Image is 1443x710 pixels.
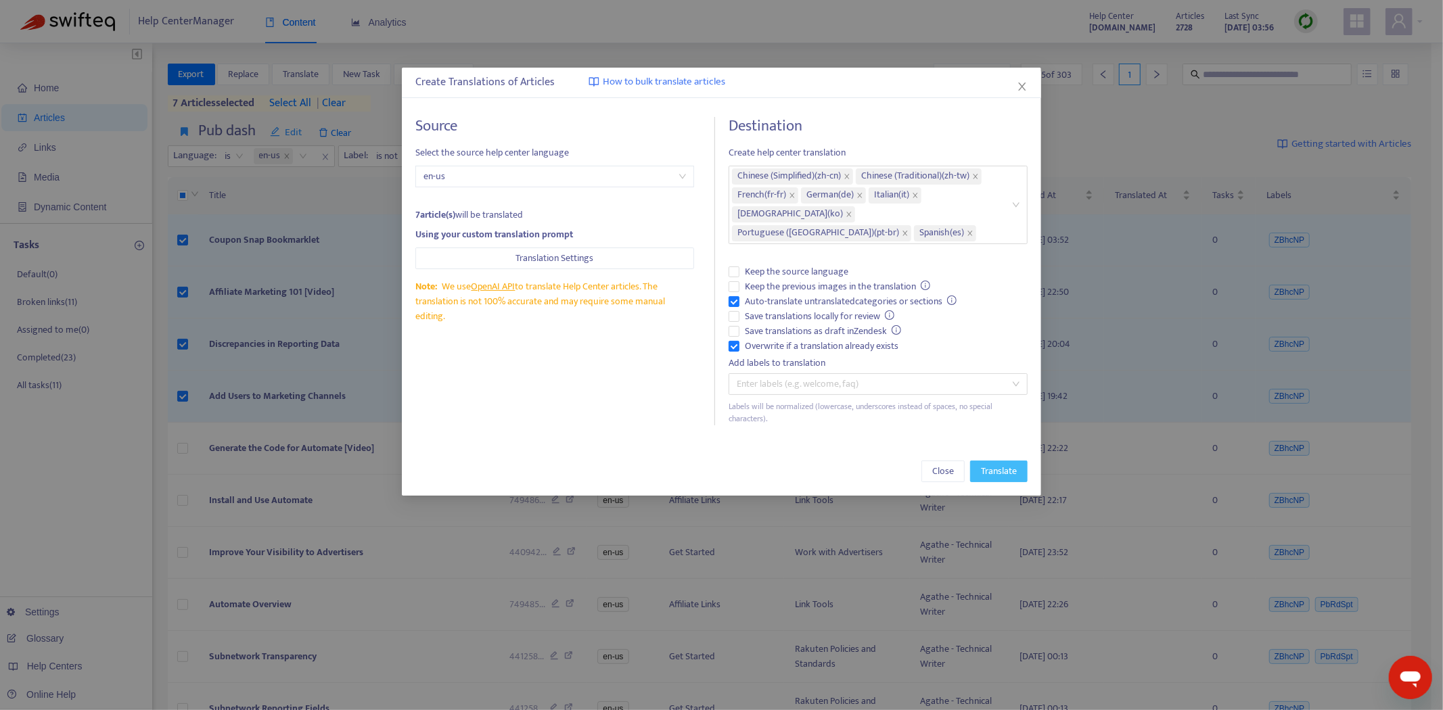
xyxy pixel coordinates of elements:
[423,166,686,187] span: en-us
[415,208,694,222] div: will be translated
[972,173,979,180] span: close
[1015,79,1030,94] button: Close
[729,117,1028,135] h4: Destination
[415,74,1028,91] div: Create Translations of Articles
[874,187,909,204] span: Italian ( it )
[912,192,919,199] span: close
[737,206,843,222] span: [DEMOGRAPHIC_DATA] ( ko )
[892,325,901,335] span: info-circle
[729,400,1028,426] div: Labels will be normalized (lowercase, underscores instead of spaces, no special characters).
[415,207,455,222] strong: 7 article(s)
[729,356,1028,371] div: Add labels to translation
[737,187,786,204] span: French ( fr-fr )
[885,310,894,320] span: info-circle
[739,279,936,294] span: Keep the previous images in the translation
[1389,656,1432,699] iframe: Button to launch messaging window
[603,74,725,90] span: How to bulk translate articles
[902,230,909,237] span: close
[415,145,694,160] span: Select the source help center language
[472,279,516,294] a: OpenAI API
[846,211,852,218] span: close
[737,168,841,185] span: Chinese (Simplified) ( zh-cn )
[415,279,694,324] div: We use to translate Help Center articles. The translation is not 100% accurate and may require so...
[967,230,974,237] span: close
[789,192,796,199] span: close
[739,264,854,279] span: Keep the source language
[739,309,900,324] span: Save translations locally for review
[415,227,694,242] div: Using your custom translation prompt
[589,76,599,87] img: image-link
[415,117,694,135] h4: Source
[919,225,964,241] span: Spanish ( es )
[415,279,437,294] span: Note:
[739,324,907,339] span: Save translations as draft in Zendesk
[729,145,1028,160] span: Create help center translation
[921,460,965,482] button: Close
[947,295,957,305] span: info-circle
[589,74,725,90] a: How to bulk translate articles
[970,460,1028,482] button: Translate
[921,281,930,290] span: info-circle
[861,168,969,185] span: Chinese (Traditional) ( zh-tw )
[516,251,593,266] span: Translation Settings
[737,225,899,241] span: Portuguese ([GEOGRAPHIC_DATA]) ( pt-br )
[981,464,1017,479] span: Translate
[739,294,963,309] span: Auto-translate untranslated categories or sections
[932,464,954,479] span: Close
[739,339,904,354] span: Overwrite if a translation already exists
[806,187,854,204] span: German ( de )
[856,192,863,199] span: close
[844,173,850,180] span: close
[415,247,694,269] button: Translation Settings
[1017,81,1028,92] span: close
